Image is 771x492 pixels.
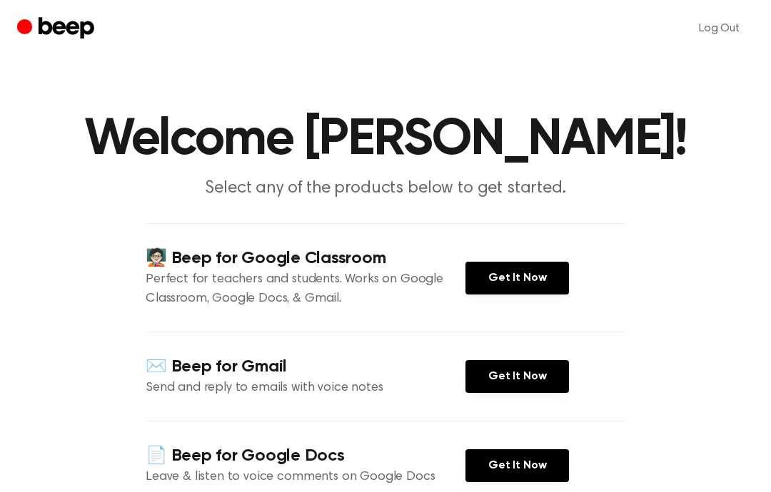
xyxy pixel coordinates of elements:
[146,355,465,379] h4: ✉️ Beep for Gmail
[146,379,465,398] p: Send and reply to emails with voice notes
[465,262,569,294] a: Get It Now
[146,270,465,309] p: Perfect for teachers and students. Works on Google Classroom, Google Docs, & Gmail.
[20,114,751,165] h1: Welcome [PERSON_NAME]!
[146,247,465,270] h4: 🧑🏻‍🏫 Beep for Google Classroom
[465,449,569,482] a: Get It Now
[111,177,660,200] p: Select any of the products below to get started.
[465,360,569,393] a: Get It Now
[146,444,465,468] h4: 📄 Beep for Google Docs
[685,11,754,46] a: Log Out
[17,15,98,43] a: Beep
[146,468,465,487] p: Leave & listen to voice comments on Google Docs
